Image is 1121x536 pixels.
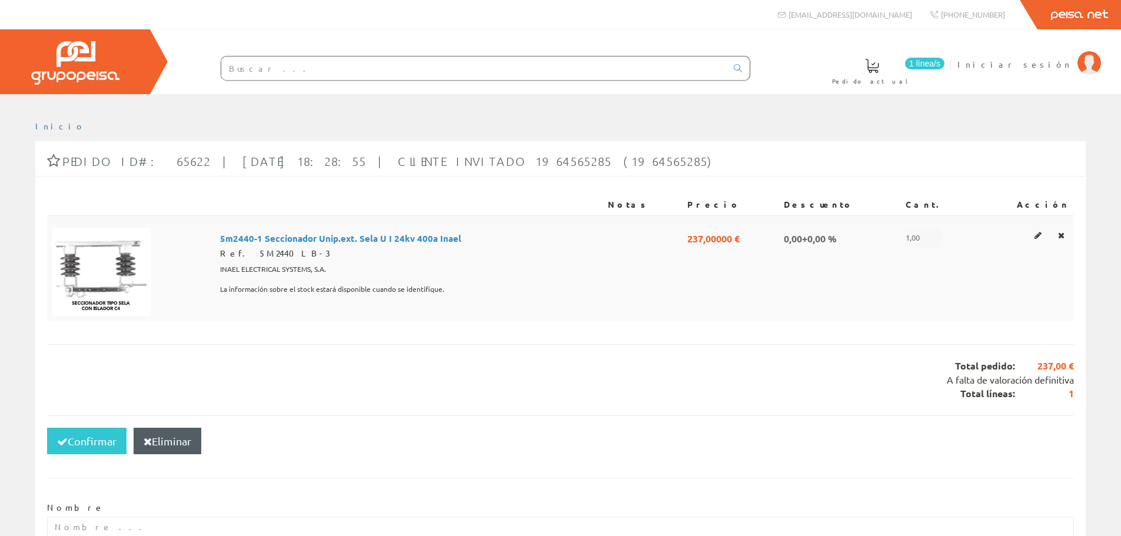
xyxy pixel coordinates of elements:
a: 1 línea/s Pedido actual [820,49,947,92]
span: 237,00000 € [687,228,740,248]
span: [EMAIL_ADDRESS][DOMAIN_NAME] [789,9,912,19]
button: Confirmar [47,428,127,455]
th: Notas [603,194,683,215]
th: Precio [683,194,779,215]
span: Pedido ID#: 65622 | [DATE] 18:28:55 | Cliente Invitado 1964565285 (1964565285) [62,154,716,168]
a: Eliminar [1055,228,1068,243]
span: 1 [1015,387,1074,401]
th: Descuento [779,194,901,215]
span: [PHONE_NUMBER] [941,9,1005,19]
span: 1 línea/s [905,58,944,69]
button: Eliminar [134,428,201,455]
div: Ref. 5M2440LB-3 [220,248,598,259]
img: Grupo Peisa [31,41,119,85]
span: 5m2440-1 Seccionador Unip.ext. Sela U I 24kv 400a Inael [220,228,461,248]
input: Buscar ... [221,56,727,80]
span: 0,00+0,00 % [784,228,837,248]
th: Cant. [901,194,979,215]
div: Total pedido: Total líneas: [47,344,1074,415]
span: 237,00 € [1015,359,1074,373]
span: La información sobre el stock estará disponible cuando se identifique. [220,279,444,299]
label: Nombre [47,502,104,514]
span: 1,00 [906,228,941,248]
span: A falta de valoración definitiva [947,374,1074,385]
a: Inicio [35,121,85,131]
a: Editar [1031,228,1045,243]
img: Foto artículo 5m2440-1 Seccionador Unip.ext. Sela U I 24kv 400a Inael (168.81355932203x150) [52,228,151,316]
a: Iniciar sesión [957,49,1101,60]
span: INAEL ELECTRICAL SYSTEMS, S.A. [220,259,326,279]
th: Acción [979,194,1074,215]
span: Pedido actual [832,75,912,87]
span: Iniciar sesión [957,58,1072,70]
